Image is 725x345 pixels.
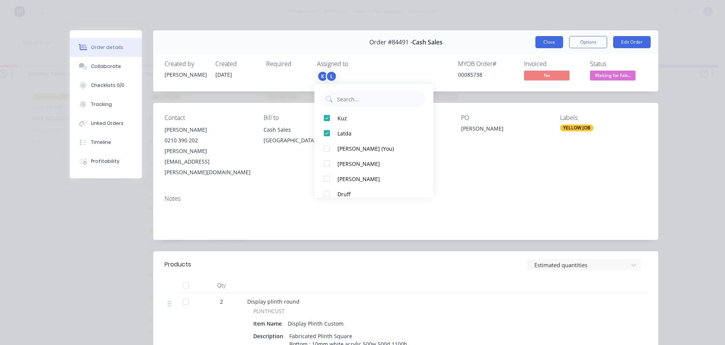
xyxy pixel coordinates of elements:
div: Druff [337,190,417,198]
button: Collaborate [70,57,142,76]
span: 2 [220,298,223,306]
button: [PERSON_NAME] (You) [314,141,433,156]
button: Waiting for Fab... [590,71,636,82]
div: Required [266,60,308,68]
div: [PERSON_NAME]0210 390 202[PERSON_NAME][EMAIL_ADDRESS][PERSON_NAME][DOMAIN_NAME] [165,124,251,178]
div: Bill to [264,114,350,121]
button: [PERSON_NAME] [314,171,433,186]
div: Kuz [337,114,417,122]
div: Cash Sales [264,124,350,135]
div: Notes [165,195,647,202]
div: [PERSON_NAME] [165,124,251,135]
div: Timeline [91,139,111,146]
div: MYOB Order # [458,60,515,68]
div: L [326,71,337,82]
div: [PERSON_NAME] [165,71,206,79]
div: Latda [337,129,417,137]
button: Edit Order [613,36,651,48]
div: Linked Orders [91,120,124,127]
div: Created [215,60,257,68]
div: 00085738 [458,71,515,79]
div: Labels [560,114,647,121]
div: Products [165,260,191,269]
button: KL [317,71,337,82]
span: No [524,71,570,80]
div: PO [461,114,548,121]
div: Qty [199,278,244,293]
button: Options [569,36,607,48]
div: Cash Sales[GEOGRAPHIC_DATA], [264,124,350,149]
div: YELLOW JOB [560,124,593,131]
div: [PERSON_NAME][EMAIL_ADDRESS][PERSON_NAME][DOMAIN_NAME] [165,146,251,178]
button: Close [535,36,563,48]
div: Invoiced [524,60,581,68]
span: [DATE] [215,71,232,78]
span: Waiting for Fab... [590,71,636,80]
div: [PERSON_NAME] (You) [337,145,417,153]
div: K [317,71,328,82]
div: Item Name [253,318,285,329]
span: Display plinth round [247,298,300,305]
div: Checklists 0/0 [91,82,124,89]
button: Timeline [70,133,142,152]
div: Description [253,331,286,342]
div: 0210 390 202 [165,135,251,146]
div: Collaborate [91,63,121,70]
span: PLINTHCUST [253,307,285,315]
input: Search... [336,91,422,107]
button: [PERSON_NAME] [314,156,433,171]
button: Profitability [70,152,142,171]
div: Created by [165,60,206,68]
span: Cash Sales [412,39,443,46]
button: Checklists 0/0 [70,76,142,95]
div: Status [590,60,647,68]
div: Tracking [91,101,112,108]
div: Assigned to [317,60,393,68]
button: Linked Orders [70,114,142,133]
div: [PERSON_NAME] [337,175,417,183]
span: Order #84491 - [369,39,412,46]
div: [PERSON_NAME] [337,160,417,168]
button: Order details [70,38,142,57]
button: Kuz [314,110,433,126]
div: Contact [165,114,251,121]
button: Druff [314,186,433,202]
div: Profitability [91,158,119,165]
button: Tracking [70,95,142,114]
div: Display Plinth Custom [285,318,347,329]
button: Latda [314,126,433,141]
div: Order details [91,44,123,51]
div: [GEOGRAPHIC_DATA], [264,135,350,146]
div: [PERSON_NAME] [461,124,548,135]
